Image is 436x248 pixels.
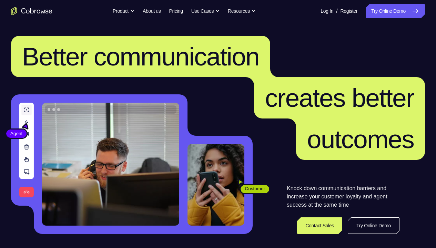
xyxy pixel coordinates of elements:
a: Try Online Demo [366,4,425,18]
p: Knock down communication barriers and increase your customer loyalty and agent success at the sam... [287,184,399,209]
img: A customer support agent talking on the phone [42,103,179,226]
a: Register [341,4,357,18]
a: Pricing [169,4,183,18]
img: A customer holding their phone [187,144,244,226]
button: Resources [228,4,256,18]
button: Product [113,4,134,18]
span: creates better [265,83,414,112]
span: Better communication [22,42,259,71]
a: Contact Sales [297,217,342,234]
a: Go to the home page [11,7,52,15]
span: outcomes [307,125,414,154]
a: Try Online Demo [348,217,399,234]
button: Use Cases [191,4,220,18]
a: Log In [321,4,333,18]
a: About us [143,4,161,18]
span: / [336,7,337,15]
